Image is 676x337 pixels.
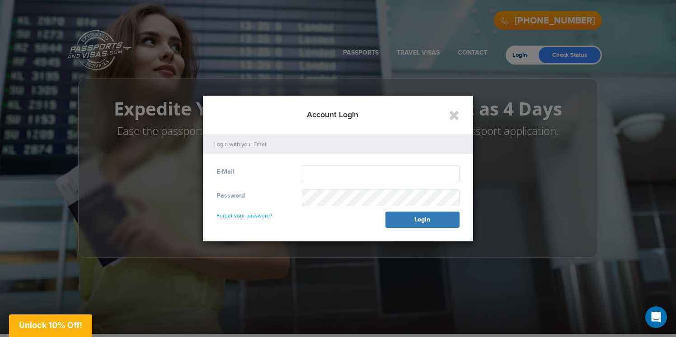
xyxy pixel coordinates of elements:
label: E-Mail [216,167,235,176]
a: Forgot your password? [216,204,272,219]
span: Unlock 10% Off! [19,320,82,330]
div: Unlock 10% Off! [9,314,92,337]
p: Login with your Email [214,140,466,149]
div: Open Intercom Messenger [645,306,667,328]
button: Login [385,212,460,228]
span: Account Login [307,110,358,120]
label: Password [216,191,245,200]
button: Close [449,108,460,123]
